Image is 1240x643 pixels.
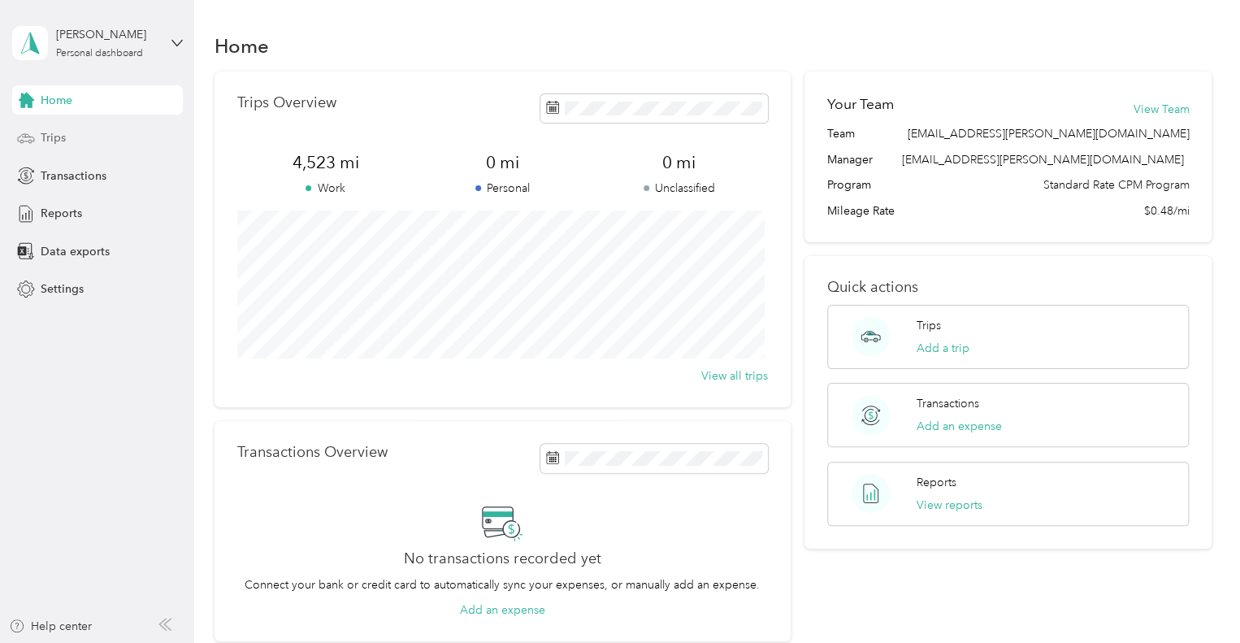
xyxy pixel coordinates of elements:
[1143,202,1189,219] span: $0.48/mi
[56,26,158,43] div: [PERSON_NAME]
[237,151,414,174] span: 4,523 mi
[414,151,591,174] span: 0 mi
[237,444,388,461] p: Transactions Overview
[56,49,143,59] div: Personal dashboard
[917,474,956,491] p: Reports
[591,151,768,174] span: 0 mi
[827,94,894,115] h2: Your Team
[41,167,106,185] span: Transactions
[9,618,92,635] button: Help center
[917,497,982,514] button: View reports
[41,280,84,298] span: Settings
[827,151,873,168] span: Manager
[237,180,414,197] p: Work
[237,94,336,111] p: Trips Overview
[41,92,72,109] span: Home
[41,205,82,222] span: Reports
[414,180,591,197] p: Personal
[827,176,871,193] span: Program
[41,243,110,260] span: Data exports
[917,317,941,334] p: Trips
[404,550,601,567] h2: No transactions recorded yet
[591,180,768,197] p: Unclassified
[907,125,1189,142] span: [EMAIL_ADDRESS][PERSON_NAME][DOMAIN_NAME]
[215,37,269,54] h1: Home
[701,367,768,384] button: View all trips
[1149,552,1240,643] iframe: Everlance-gr Chat Button Frame
[460,602,545,619] button: Add an expense
[41,129,66,146] span: Trips
[917,418,1002,435] button: Add an expense
[1133,101,1189,118] button: View Team
[245,576,760,593] p: Connect your bank or credit card to automatically sync your expenses, or manually add an expense.
[901,153,1183,167] span: [EMAIL_ADDRESS][PERSON_NAME][DOMAIN_NAME]
[827,125,855,142] span: Team
[917,395,979,412] p: Transactions
[1043,176,1189,193] span: Standard Rate CPM Program
[827,279,1189,296] p: Quick actions
[917,340,969,357] button: Add a trip
[827,202,895,219] span: Mileage Rate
